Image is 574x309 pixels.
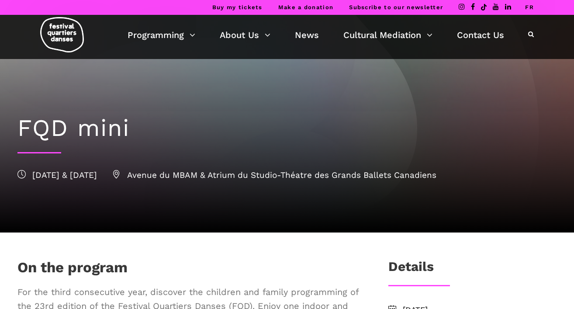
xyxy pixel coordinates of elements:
[17,259,128,281] h1: On the program
[525,4,534,10] a: FR
[343,28,432,42] a: Cultural Mediation
[278,4,334,10] a: Make a donation
[220,28,270,42] a: About Us
[388,259,434,281] h3: Details
[17,114,557,142] h1: FQD mini
[457,28,504,42] a: Contact Us
[40,17,84,52] img: logo-fqd-med
[212,4,263,10] a: Buy my tickets
[349,4,443,10] a: Subscribe to our newsletter
[128,28,195,42] a: Programming
[17,170,97,180] span: [DATE] & [DATE]
[112,170,436,180] span: Avenue du MBAM & Atrium du Studio-Théatre des Grands Ballets Canadiens
[295,28,319,42] a: News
